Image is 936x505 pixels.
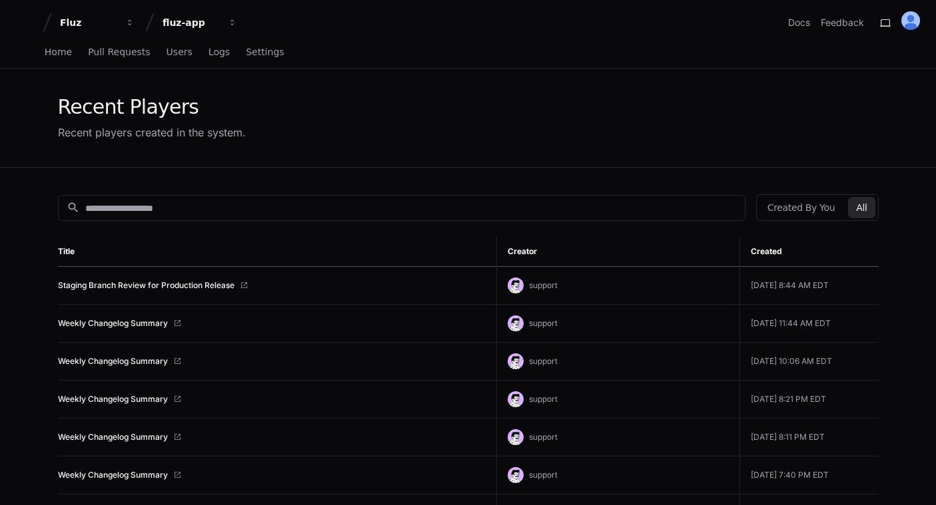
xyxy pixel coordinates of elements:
[45,48,72,56] span: Home
[246,37,284,68] a: Settings
[508,353,524,369] img: avatar
[157,11,242,35] button: fluz-app
[58,318,168,329] a: Weekly Changelog Summary
[788,16,810,29] a: Docs
[508,391,524,407] img: avatar
[529,394,558,404] span: support
[740,419,879,456] td: [DATE] 8:11 PM EDT
[60,16,117,29] div: Fluz
[740,456,879,494] td: [DATE] 7:40 PM EDT
[529,318,558,328] span: support
[740,237,879,267] th: Created
[740,305,879,343] td: [DATE] 11:44 AM EDT
[55,11,140,35] button: Fluz
[45,37,72,68] a: Home
[759,197,843,218] button: Created By You
[209,37,230,68] a: Logs
[58,356,168,367] a: Weekly Changelog Summary
[163,16,220,29] div: fluz-app
[848,197,875,218] button: All
[88,48,150,56] span: Pull Requests
[740,343,879,381] td: [DATE] 10:06 AM EDT
[529,432,558,442] span: support
[58,470,168,480] a: Weekly Changelog Summary
[508,315,524,331] img: avatar
[508,467,524,483] img: avatar
[167,37,193,68] a: Users
[529,280,558,290] span: support
[246,48,284,56] span: Settings
[58,95,246,119] div: Recent Players
[901,11,920,30] img: ALV-UjVD7KG1tMa88xDDI9ymlYHiJUIeQmn4ZkcTNlvp35G3ZPz_-IcYruOZ3BUwjg3IAGqnc7NeBF4ak2m6018ZT2E_fm5QU...
[167,48,193,56] span: Users
[893,461,929,497] iframe: Open customer support
[740,381,879,419] td: [DATE] 8:21 PM EDT
[508,429,524,445] img: avatar
[508,277,524,293] img: avatar
[67,201,80,214] mat-icon: search
[58,432,168,442] a: Weekly Changelog Summary
[529,356,558,366] span: support
[529,470,558,480] span: support
[497,237,740,267] th: Creator
[58,280,234,291] a: Staging Branch Review for Production Release
[88,37,150,68] a: Pull Requests
[209,48,230,56] span: Logs
[821,16,864,29] button: Feedback
[58,124,246,140] div: Recent players created in the system.
[740,267,879,305] td: [DATE] 8:44 AM EDT
[58,394,168,405] a: Weekly Changelog Summary
[58,237,497,267] th: Title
